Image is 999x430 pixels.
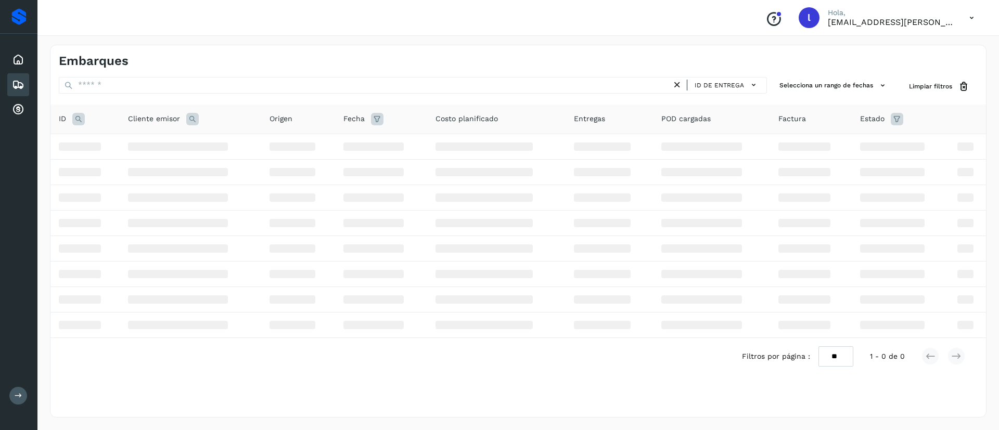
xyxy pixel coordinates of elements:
span: Estado [860,113,885,124]
span: Limpiar filtros [909,82,952,91]
div: Embarques [7,73,29,96]
span: Costo planificado [436,113,498,124]
span: Cliente emisor [128,113,180,124]
span: POD cargadas [661,113,711,124]
span: Factura [778,113,806,124]
span: ID [59,113,66,124]
button: ID de entrega [691,77,762,93]
span: Entregas [574,113,605,124]
span: 1 - 0 de 0 [870,351,905,362]
span: Filtros por página : [742,351,810,362]
button: Selecciona un rango de fechas [775,77,892,94]
button: Limpiar filtros [901,77,978,96]
div: Cuentas por cobrar [7,98,29,121]
span: Fecha [343,113,365,124]
h4: Embarques [59,54,129,69]
p: Hola, [828,8,953,17]
span: Origen [270,113,292,124]
span: ID de entrega [695,81,744,90]
p: lauraamalia.castillo@xpertal.com [828,17,953,27]
div: Inicio [7,48,29,71]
